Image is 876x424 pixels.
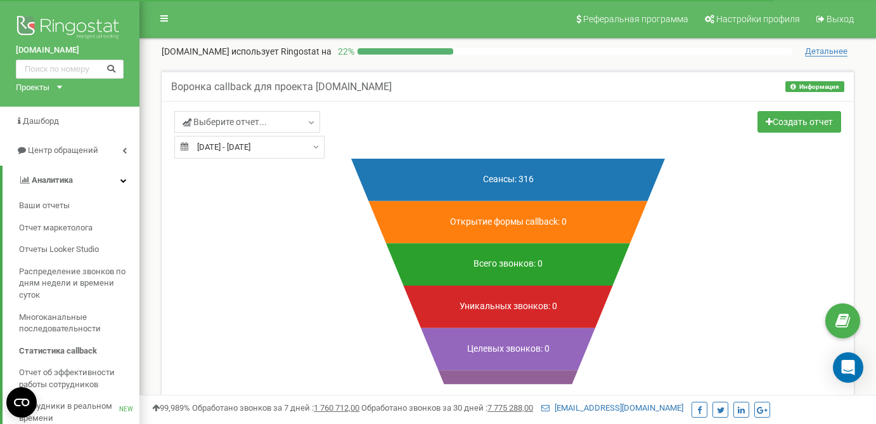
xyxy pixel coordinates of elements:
input: Поиск по номеру [16,60,124,79]
span: Выход [827,14,854,24]
p: [DOMAIN_NAME] [162,45,332,58]
a: [DOMAIN_NAME] [16,44,124,56]
a: Отчеты Looker Studio [19,239,139,261]
div: Проекты [16,82,49,94]
div: Open Intercom Messenger [833,352,863,383]
span: Отчет об эффективности работы сотрудников [19,367,133,390]
span: Сотрудники в реальном времени [19,401,119,424]
button: Open CMP widget [6,387,37,418]
a: Отчет об эффективности работы сотрудников [19,362,139,395]
span: Ваши отчеты [19,200,70,212]
a: Создать отчет [757,111,841,133]
span: использует Ringostat на [231,46,332,56]
span: Отчет маркетолога [19,222,93,234]
span: Настройки профиля [716,14,800,24]
a: Многоканальные последовательности [19,307,139,340]
span: Многоканальные последовательности [19,312,133,335]
span: Центр обращений [28,145,98,155]
span: 99,989% [152,403,190,413]
h5: Воронка callback для проекта [DOMAIN_NAME] [171,81,392,93]
a: Ваши отчеты [19,195,139,217]
a: Распределение звонков по дням недели и времени суток [19,261,139,307]
img: Ringostat logo [16,13,124,44]
span: Распределение звонков по дням недели и времени суток [19,266,133,301]
span: Отчеты Looker Studio [19,244,99,256]
u: 1 760 712,00 [314,403,359,413]
span: Статистика callback [19,345,97,357]
u: 7 775 288,00 [487,403,533,413]
a: Выберите отчет... [174,111,320,133]
a: Отчет маркетолога [19,217,139,239]
p: 22 % [332,45,357,58]
a: Статистика callback [19,340,139,362]
span: Выберите отчет... [183,116,267,128]
span: Аналитика [32,175,73,185]
span: Реферальная программа [583,14,688,24]
span: Дашборд [23,116,59,126]
span: Детальнее [805,46,847,56]
span: Обработано звонков за 30 дней : [361,403,533,413]
span: Обработано звонков за 7 дней : [192,403,359,413]
a: [EMAIL_ADDRESS][DOMAIN_NAME] [541,403,683,413]
button: Информация [785,81,844,92]
a: Аналитика [3,166,139,195]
